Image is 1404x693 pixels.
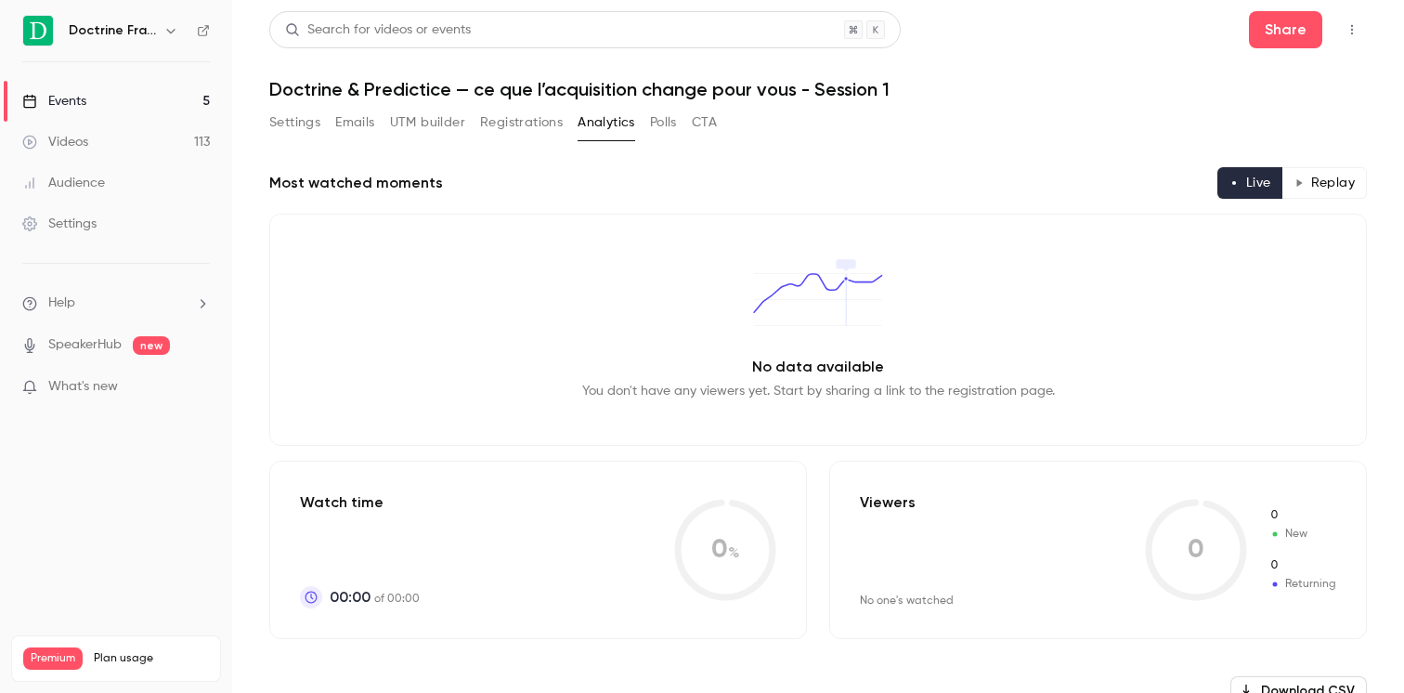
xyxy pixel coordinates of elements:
h1: Doctrine & Predictice — ce que l’acquisition change pour vous - Session 1 [269,78,1367,100]
div: Audience [22,174,105,192]
h2: Most watched moments [269,172,443,194]
button: Polls [650,108,677,137]
p: You don't have any viewers yet. Start by sharing a link to the registration page. [582,382,1055,400]
p: of 00:00 [330,586,420,608]
div: Settings [22,215,97,233]
span: new [133,336,170,355]
p: Watch time [300,491,420,514]
button: CTA [692,108,717,137]
button: Registrations [480,108,563,137]
button: Settings [269,108,320,137]
button: Live [1217,167,1283,199]
span: Premium [23,647,83,670]
p: Viewers [860,491,916,514]
div: Search for videos or events [285,20,471,40]
button: Share [1249,11,1322,48]
div: Videos [22,133,88,151]
h6: Doctrine France [69,21,156,40]
a: SpeakerHub [48,335,122,355]
div: Events [22,92,86,111]
span: New [1269,507,1336,524]
img: Doctrine France [23,16,53,46]
div: No one's watched [860,594,954,608]
button: UTM builder [390,108,465,137]
button: Analytics [578,108,635,137]
span: What's new [48,377,118,397]
span: 00:00 [330,586,370,608]
span: Help [48,294,75,313]
button: Replay [1282,167,1367,199]
span: Plan usage [94,651,209,666]
button: Emails [335,108,374,137]
span: Returning [1269,557,1336,574]
span: New [1269,526,1336,543]
li: help-dropdown-opener [22,294,210,313]
span: Returning [1269,576,1336,593]
p: No data available [752,356,884,378]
